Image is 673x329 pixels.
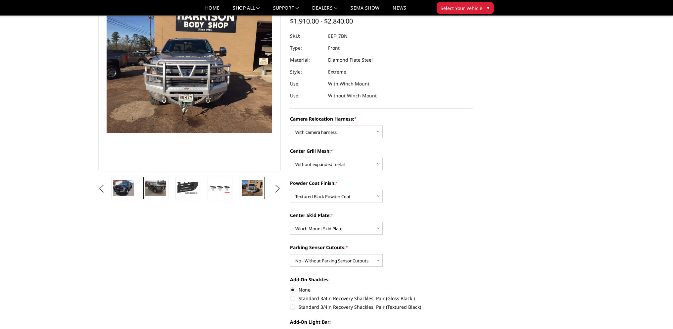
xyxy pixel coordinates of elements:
[290,276,473,283] label: Add-On Shackles:
[145,180,166,196] img: 2017-2022 Ford F250-350 - T2 Series - Extreme Front Bumper (receiver or winch)
[205,6,219,15] a: Home
[487,4,490,11] span: ▾
[328,66,346,78] dd: Extreme
[441,5,483,12] span: Select Your Vehicle
[290,318,473,325] label: Add-On Light Bar:
[328,42,340,54] dd: Front
[272,184,282,194] button: Next
[393,6,406,15] a: News
[242,180,263,196] img: 2017-2022 Ford F250-350 - T2 Series - Extreme Front Bumper (receiver or winch)
[97,184,107,194] button: Previous
[312,6,338,15] a: Dealers
[290,303,473,310] label: Standard 3/4in Recovery Shackles, Pair (Textured Black)
[290,212,473,219] label: Center Skid Plate:
[290,54,323,66] dt: Material:
[328,78,369,90] dd: With Winch Mount
[290,147,473,154] label: Center Grill Mesh:
[290,295,473,302] label: Standard 3/4in Recovery Shackles, Pair (Gloss Black )
[640,297,673,329] iframe: Chat Widget
[290,286,473,293] label: None
[290,66,323,78] dt: Style:
[351,6,379,15] a: SEMA Show
[290,30,323,42] dt: SKU:
[290,90,323,102] dt: Use:
[290,17,353,26] span: $1,910.00 - $2,840.00
[328,90,377,102] dd: Without Winch Mount
[437,2,494,14] button: Select Your Vehicle
[177,182,198,194] img: Accepts Adaptive Cruise Control -- bumper is NOT compatible with light bar
[113,180,134,196] img: 2017-2022 Ford F250-350 - T2 Series - Extreme Front Bumper (receiver or winch)
[210,182,230,194] img: 2017-2022 Ford F250-350 - T2 Series - Extreme Front Bumper (receiver or winch)
[328,30,348,42] dd: EEF17BN
[290,42,323,54] dt: Type:
[290,115,473,122] label: Camera Relocation Harness:
[290,180,473,187] label: Powder Coat Finish:
[290,78,323,90] dt: Use:
[290,244,473,251] label: Parking Sensor Cutouts:
[273,6,299,15] a: Support
[233,6,260,15] a: shop all
[328,54,373,66] dd: Diamond Plate Steel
